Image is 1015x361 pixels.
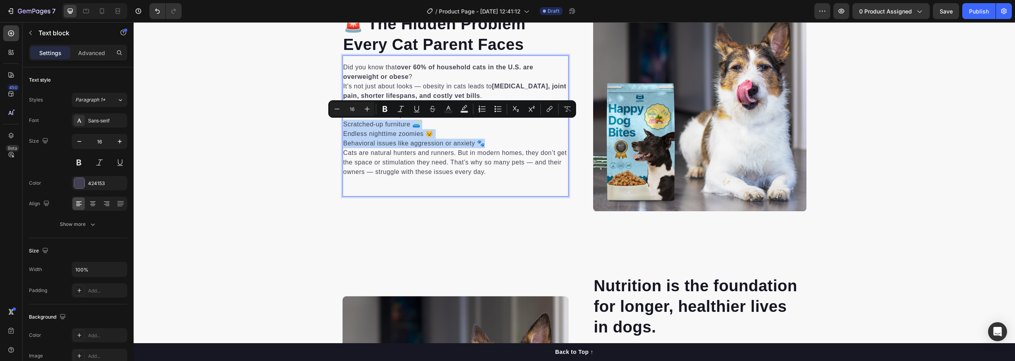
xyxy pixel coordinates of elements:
div: Align [29,199,51,209]
div: Size [29,136,50,147]
p: Scratched-up furniture 🛋️ [210,97,434,107]
div: Color [29,332,41,339]
div: 424153 [88,180,125,187]
div: Show more [60,220,97,228]
div: Add... [88,353,125,360]
span: 0 product assigned [859,7,912,15]
div: Rich Text Editor. Editing area: main [209,40,435,155]
div: Background [29,312,67,323]
div: Publish [969,7,989,15]
p: Nutrition is the foundation for longer, healthier lives in dogs. [460,253,672,315]
div: Sans-serif [88,117,125,124]
input: Auto [72,262,127,277]
p: Endless nighttime zoomies 😾 [210,107,434,117]
div: Font [29,117,39,124]
div: Open Intercom Messenger [988,322,1007,341]
p: Cats are natural hunters and runners. But in modern homes, they don’t get the space or stimulatio... [210,126,434,155]
div: Back to Top ↑ [421,326,460,334]
span: / [435,7,437,15]
div: 450 [8,84,19,91]
div: Image [29,352,43,359]
div: Undo/Redo [149,3,182,19]
p: 7 [52,6,56,16]
button: Show more [29,217,127,231]
button: Paragraph 1* [72,93,127,107]
span: Paragraph 1* [75,96,105,103]
button: Save [933,3,959,19]
button: 7 [3,3,59,19]
div: Size [29,246,50,256]
iframe: Design area [134,22,1015,361]
div: Padding [29,287,47,294]
button: 0 product assigned [852,3,930,19]
p: And it’s not just health. Millions of because they lack stimulation. This results in: [210,78,434,97]
span: Draft [548,8,559,15]
p: Advanced [78,49,105,57]
div: Add... [88,332,125,339]
p: Did you know that ? It’s not just about looks — obesity in cats leads to . [210,40,434,78]
span: Product Page - [DATE] 12:41:12 [439,7,521,15]
div: Editor contextual toolbar [328,100,576,118]
div: Styles [29,96,43,103]
div: Text style [29,76,51,84]
strong: over 60% of household cats in the U.S. are overweight or obese [210,42,400,58]
strong: indoor cats suffer from boredom and stress [210,80,429,96]
div: Beta [6,145,19,151]
button: Publish [962,3,996,19]
p: Settings [39,49,61,57]
p: Behavioral issues like aggression or anxiety 🐾 [210,117,434,126]
div: Width [29,266,42,273]
div: Add... [88,287,125,294]
div: Color [29,180,41,187]
span: Save [940,8,953,15]
p: Text block [38,28,106,38]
